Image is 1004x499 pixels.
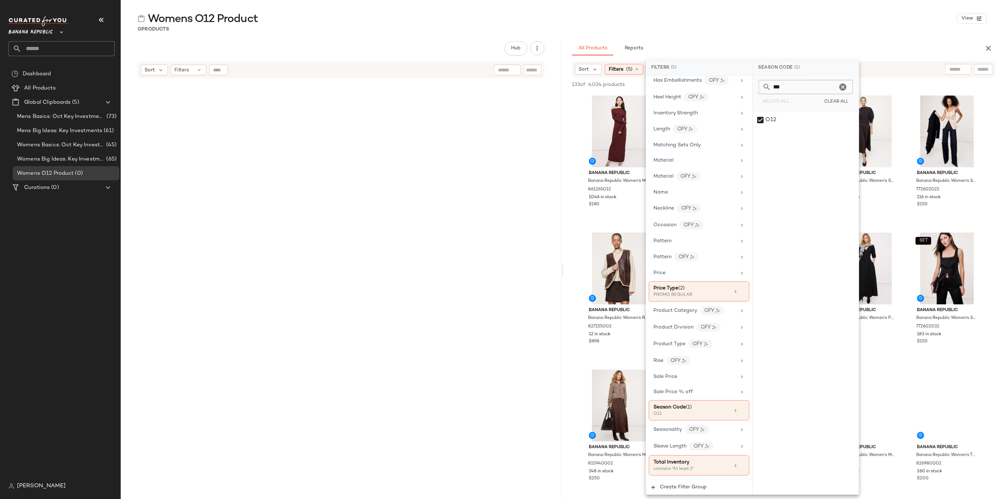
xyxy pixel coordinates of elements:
button: View [957,13,987,24]
span: Sale Price % off [653,389,693,395]
div: CFY [688,340,712,348]
span: Material [653,158,673,163]
span: (61) [102,127,114,135]
span: Sort [145,66,155,74]
span: 1046 in stock [589,194,617,201]
div: CFY [679,221,704,229]
img: svg%3e [11,70,18,77]
img: ai.DGldD1NL.svg [716,309,720,313]
span: Banana Republic Women's Ponte Puff-Sleeve Maxi Dress Black Size 0 [834,315,894,321]
div: CFY [696,323,721,332]
span: Banana Republic [835,444,895,451]
img: cn60706063.jpg [583,96,655,167]
button: SET [916,237,931,245]
span: Global Clipboards [24,98,71,107]
div: CFY [700,306,724,315]
div: contains "At least 1" [653,466,724,472]
img: ai.DGldD1NL.svg [689,127,693,131]
span: 183 in stock [917,331,941,338]
span: Curations [24,184,50,192]
span: 133 of [572,81,586,88]
span: Banana Republic Women's Satin Square-Neck Long Vest Black Size 2 [916,315,976,321]
img: ai.DGldD1NL.svg [690,255,694,259]
span: (45) [105,141,116,149]
span: Banana Republic [589,444,649,451]
img: cn60585640.jpg [583,233,655,304]
img: ai.DGldD1NL.svg [682,359,686,363]
span: $250 [589,476,600,482]
span: Hub [511,45,521,51]
img: cn60597230.jpg [911,233,983,304]
div: Season Code [753,60,806,76]
div: CFY [674,253,699,261]
span: 861265012 [588,186,611,193]
span: 4,034 products [588,81,625,88]
span: Banana Republic Women's The Icon Classic Wide-Leg Flocked [PERSON_NAME] Ganache [PERSON_NAME] Siz... [916,452,976,459]
span: Banana Republic [835,170,895,177]
span: Filters [175,66,189,74]
span: Banana Republic [917,307,977,314]
span: (2) [678,286,685,291]
span: 568 in stock [835,468,860,475]
span: Material [653,174,673,179]
img: ai.DGldD1NL.svg [700,428,705,432]
span: Neckline [653,206,674,211]
img: ai.DGldD1NL.svg [720,78,724,83]
span: 827155002 [588,324,612,330]
span: Banana Republic Women's Suede Midi Skirt Ganache Brown Size 0 [834,178,894,184]
span: 815940002 [588,461,613,467]
span: 260 in stock [917,468,942,475]
span: Sort [579,66,589,73]
span: Filters [609,66,623,73]
span: 772602022 [916,186,939,193]
div: CFY [684,93,708,102]
div: CFY [677,204,701,213]
span: Mens Basics: Oct Key Investments [17,113,105,121]
span: Has Embellishments [653,78,702,83]
i: Clear [839,83,847,91]
img: ai.DGldD1NL.svg [704,342,708,346]
div: CFY [705,76,729,85]
img: svg%3e [138,15,145,22]
span: (5) [671,65,677,71]
div: CFY [685,425,709,434]
span: 12 in stock [589,331,610,338]
span: 248 in stock [589,468,614,475]
span: Heel Height [653,94,681,100]
span: Matching Sets Only [653,142,701,148]
span: Banana Republic [9,24,53,37]
button: Create Filter Group [646,479,752,495]
span: Banana Republic [589,170,649,177]
span: 470 in stock [835,194,860,201]
img: cn60437218.jpg [829,96,901,167]
span: [PERSON_NAME] [17,482,66,490]
img: cn60492483.jpg [829,233,901,304]
span: Pattern [653,238,672,244]
span: Product Type [653,341,685,347]
img: ai.DGldD1NL.svg [712,325,716,330]
span: Banana Republic [589,307,649,314]
span: SET [919,238,928,243]
span: Product Category [653,308,697,313]
div: Filters [646,60,752,76]
div: CFY [689,442,713,451]
span: Banana Republic [917,444,977,451]
span: (0) [74,169,83,178]
img: ai.DGldD1NL.svg [700,95,704,99]
span: All Products [24,84,56,92]
span: Banana Republic Women's Matte Jersey Open Back Maxi Dress Redwood Canopy Burgundy Size XS [588,178,648,184]
span: Mens Big Ideas: Key Investments [17,127,102,135]
span: $898 [589,338,599,345]
span: Banana Republic Women's Matte Jersey Open Back Maxi Dress Black Tall Size M [834,452,894,459]
span: All Products [578,45,607,51]
span: Banana Republic [917,170,977,177]
span: Banana Republic Women's Marled Cashmere-Merino Blend Epaulet Cardigan [PERSON_NAME] Size S [588,452,648,459]
img: svg%3e [9,483,14,489]
img: cn60514930.jpg [583,370,655,441]
span: (65) [105,155,116,163]
span: $200 [917,476,929,482]
span: 826980002 [916,461,941,467]
div: Products [138,26,169,33]
span: Banana Republic [835,307,895,314]
button: Clear All [820,97,853,107]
